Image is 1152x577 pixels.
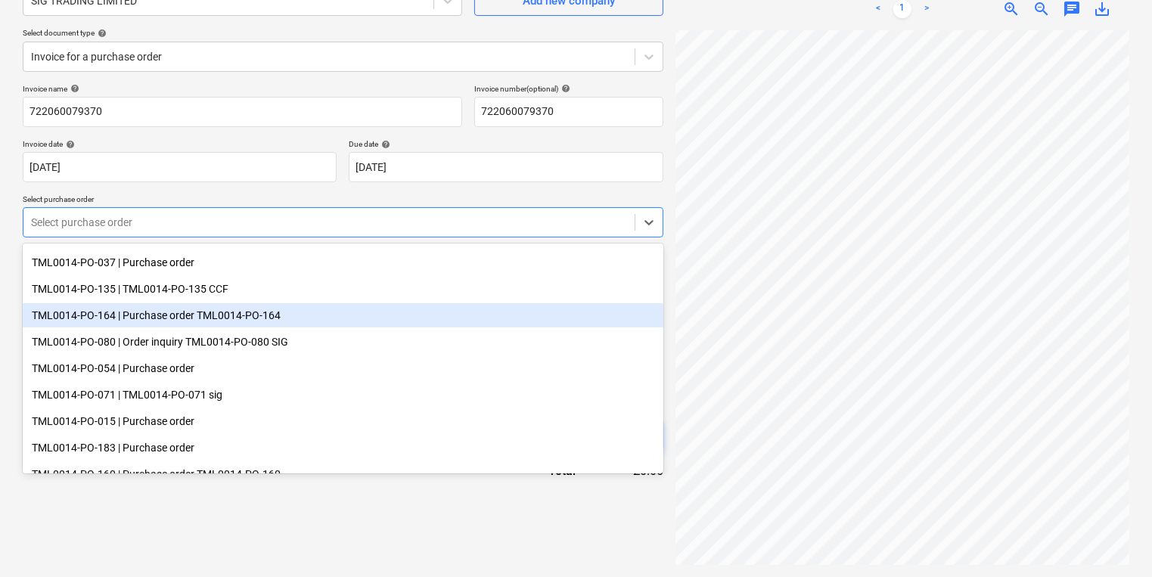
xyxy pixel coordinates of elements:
div: Invoice number (optional) [474,84,663,94]
div: TML0014-PO-160 | Purchase order TML0014-PO-160 [23,462,663,486]
div: Invoice name [23,84,462,94]
iframe: Chat Widget [1076,504,1152,577]
span: help [63,140,75,149]
div: TML0014-PO-183 | Purchase order [23,436,663,460]
div: TML0014-PO-015 | Purchase order [23,409,663,433]
input: Invoice name [23,97,462,127]
div: TML0014-PO-071 | TML0014-PO-071 sig [23,383,663,407]
span: help [558,84,570,93]
span: help [378,140,390,149]
div: TML0014-PO-037 | Purchase order [23,250,663,275]
div: TML0014-PO-054 | Purchase order [23,356,663,380]
input: Invoice number [474,97,663,127]
div: TML0014-PO-164 | Purchase order TML0014-PO-164 [23,303,663,327]
div: Select document type [23,28,663,38]
div: Invoice date [23,139,337,149]
div: TML0014-PO-135 | TML0014-PO-135 CCF [23,277,663,301]
span: help [67,84,79,93]
div: Due date [349,139,663,149]
p: Select purchase order [23,194,663,207]
span: help [95,29,107,38]
input: Due date not specified [349,152,663,182]
div: TML0014-PO-080 | Order inquiry TML0014-PO-080 SIG [23,330,663,354]
input: Invoice date not specified [23,152,337,182]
